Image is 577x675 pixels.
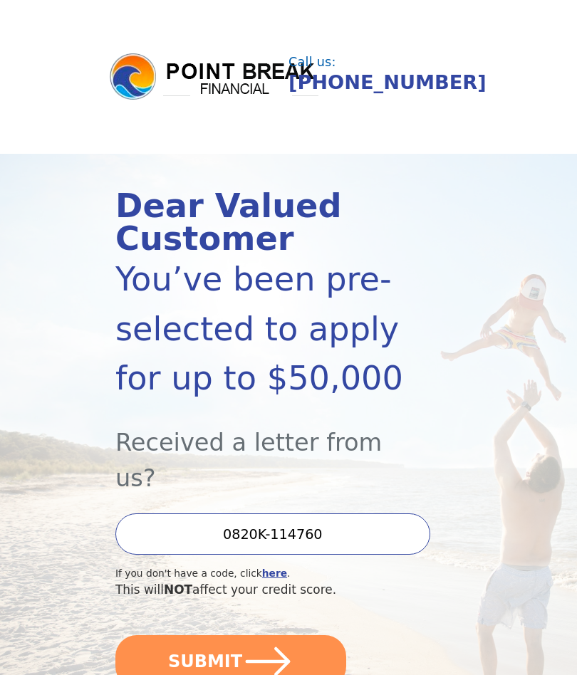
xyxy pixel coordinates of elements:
[288,56,481,69] div: Call us:
[288,71,487,93] a: [PHONE_NUMBER]
[115,581,410,599] div: This will affect your credit score.
[108,51,321,103] img: logo.png
[115,403,410,496] div: Received a letter from us?
[262,567,287,579] a: here
[115,189,410,255] div: Dear Valued Customer
[115,513,430,555] input: Enter your Offer Code:
[115,255,410,403] div: You’ve been pre-selected to apply for up to $50,000
[115,566,410,581] div: If you don't have a code, click .
[164,582,192,597] span: NOT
